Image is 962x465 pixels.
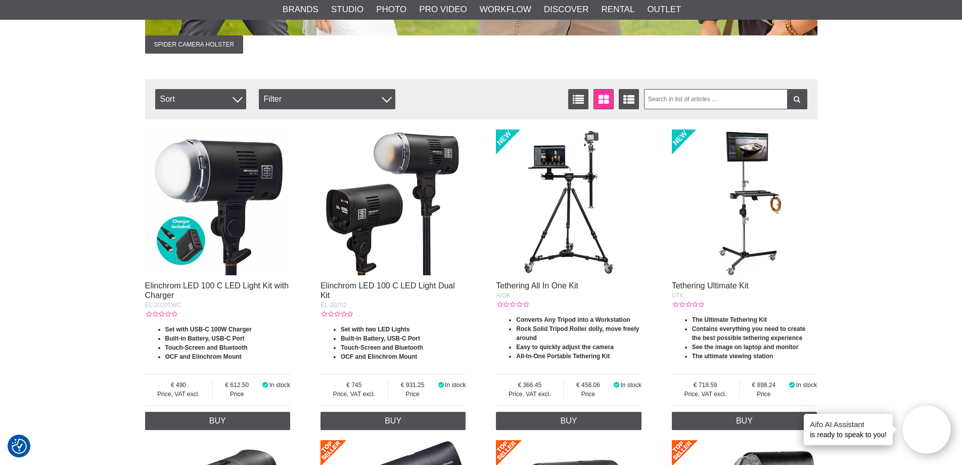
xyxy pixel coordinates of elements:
a: Photo [376,3,406,16]
strong: OCF and Elinchrom Mount [341,353,417,360]
span: 490 [145,381,212,390]
i: In stock [613,382,621,389]
strong: Touch-Screen and Bluetooth [165,344,248,351]
strong: Contains everything you need to create [692,325,806,332]
strong: Set with two LED Lights [341,326,410,333]
span: EL-20202 [320,302,347,309]
a: Tethering Ultimate Kit [672,281,749,290]
span: Price [213,390,261,399]
div: Customer rating: 0 [320,310,353,319]
strong: Converts Any Tripod into a Workstation [516,316,630,323]
strong: All-In-One Portable Tethering Kit [516,353,610,360]
i: In stock [437,382,445,389]
span: 366.45 [496,381,563,390]
strong: The ultimate viewing station [692,353,773,360]
span: Price, VAT excl. [672,390,739,399]
div: Customer rating: 0 [672,300,704,309]
div: Customer rating: 0 [145,310,177,319]
span: UTK [672,292,684,299]
img: Tethering Ultimate Kit [672,130,817,275]
div: Customer rating: 0 [496,300,528,309]
h4: Aifo AI Assistant [810,419,887,430]
a: Buy [672,412,817,430]
a: Elinchrom LED 100 C LED Light Dual Kit [320,281,455,300]
a: Discover [544,3,589,16]
span: 612.50 [213,381,261,390]
img: Elinchrom LED 100 C LED Light Kit with Charger [145,130,291,275]
span: 718.59 [672,381,739,390]
a: Buy [320,412,466,430]
span: AIOK [496,292,511,299]
a: Pro Video [419,3,467,16]
i: In stock [261,382,269,389]
a: Outlet [647,3,681,16]
strong: Touch-Screen and Bluetooth [341,344,423,351]
a: Workflow [480,3,531,16]
strong: the best possible tethering experience [692,334,803,342]
span: 458.06 [564,381,612,390]
span: In stock [269,382,290,389]
span: Price [388,390,437,399]
i: In stock [788,382,796,389]
span: EL-20201WC [145,302,181,309]
span: Price, VAT excl. [320,390,388,399]
a: Elinchrom LED 100 C LED Light Kit with Charger [145,281,289,300]
a: Buy [496,412,642,430]
span: Price [740,390,788,399]
strong: Rock Solid Tripod Roller dolly, move freely around [516,325,639,342]
a: Rental [602,3,635,16]
img: Tethering All In One Kit [496,130,642,275]
a: Studio [331,3,363,16]
div: is ready to speak to you! [804,414,893,445]
strong: Built-in Battery, USB-C Port [341,335,420,342]
a: Brands [283,3,318,16]
span: In stock [796,382,817,389]
a: Tethering All In One Kit [496,281,578,290]
img: Revisit consent button [12,439,27,454]
a: Buy [145,412,291,430]
span: 898.24 [740,381,788,390]
span: 931.25 [388,381,437,390]
strong: See the image on laptop and monitor [692,344,799,351]
strong: OCF and Elinchrom Mount [165,353,242,360]
strong: Built-in Battery, USB-C Port [165,335,245,342]
span: In stock [620,382,641,389]
button: Consent Preferences [12,437,27,455]
span: In stock [445,382,466,389]
strong: The Ultimate Tethering Kit [692,316,767,323]
span: Price, VAT excl. [496,390,563,399]
strong: Easy to quickly adjust the camera [516,344,614,351]
strong: Set with USB-C 100W Charger [165,326,252,333]
span: Price, VAT excl. [145,390,212,399]
span: 745 [320,381,388,390]
span: Price [564,390,612,399]
img: Elinchrom LED 100 C LED Light Dual Kit [320,130,466,275]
